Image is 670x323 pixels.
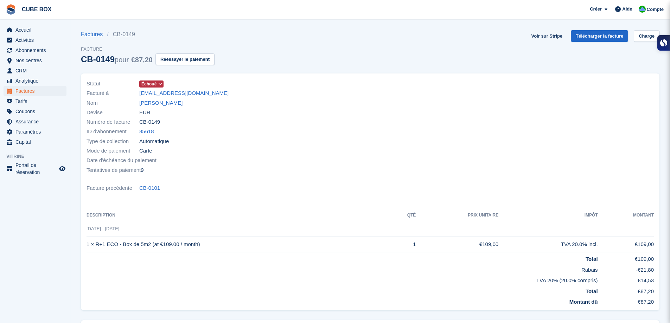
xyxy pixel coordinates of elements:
[139,99,183,107] a: [PERSON_NAME]
[87,184,139,192] span: Facture précédente
[15,66,58,76] span: CRM
[4,56,66,65] a: menu
[622,6,632,13] span: Aide
[4,127,66,137] a: menu
[416,210,498,221] th: Prix unitaire
[498,210,598,221] th: Impôt
[6,4,16,15] img: stora-icon-8386f47178a22dfd0bd8f6a31ec36ba5ce8667c1dd55bd0f319d3a0aa187defe.svg
[87,237,393,252] td: 1 × R+1 ECO - Box de 5m2 (at €109.00 / month)
[15,137,58,147] span: Capital
[81,46,215,53] span: Facture
[393,237,416,252] td: 1
[598,295,654,306] td: €87,20
[15,45,58,55] span: Abonnements
[87,128,139,136] span: ID d'abonnement
[639,6,646,13] img: Cube Box
[571,30,628,42] a: Télécharger la facture
[81,30,107,39] a: Factures
[4,66,66,76] a: menu
[139,109,151,117] span: EUR
[416,237,498,252] td: €109,00
[87,137,139,146] span: Type de collection
[15,127,58,137] span: Paramètres
[87,80,139,88] span: Statut
[4,86,66,96] a: menu
[15,96,58,106] span: Tarifs
[87,109,139,117] span: Devise
[498,240,598,248] div: TVA 20.0% incl.
[139,80,164,88] a: Échoué
[4,106,66,116] a: menu
[87,147,139,155] span: Mode de paiement
[139,137,169,146] span: Automatique
[15,162,58,176] span: Portail de réservation
[4,137,66,147] a: menu
[6,153,70,160] span: Vitrine
[528,30,565,42] a: Voir sur Stripe
[598,210,654,221] th: Montant
[81,30,215,39] nav: breadcrumbs
[15,56,58,65] span: Nos centres
[87,89,139,97] span: Facturé à
[141,81,157,87] span: Échoué
[4,162,66,176] a: menu
[4,25,66,35] a: menu
[139,89,229,97] a: [EMAIL_ADDRESS][DOMAIN_NAME]
[139,147,152,155] span: Carte
[19,4,54,15] a: CUBE BOX
[115,56,129,64] span: pour
[15,106,58,116] span: Coupons
[598,237,654,252] td: €109,00
[647,6,664,13] span: Compte
[87,274,598,285] td: TVA 20% (20.0% compris)
[4,117,66,127] a: menu
[569,299,598,305] strong: Montant dû
[15,86,58,96] span: Factures
[15,76,58,86] span: Analytique
[4,96,66,106] a: menu
[139,128,154,136] a: 85618
[15,25,58,35] span: Accueil
[87,99,139,107] span: Nom
[87,226,119,231] span: [DATE] - [DATE]
[393,210,416,221] th: Qté
[58,164,66,173] a: Boutique d'aperçu
[586,288,598,294] strong: Total
[590,6,602,13] span: Créer
[598,252,654,263] td: €109,00
[598,285,654,296] td: €87,20
[131,56,153,64] span: €87,20
[598,263,654,274] td: -€21,80
[87,166,141,174] span: Tentatives de paiement
[586,256,598,262] strong: Total
[87,156,157,164] span: Date d'échéance du paiement
[141,166,143,174] span: 9
[139,118,160,126] span: CB-0149
[4,35,66,45] a: menu
[634,30,659,42] a: Charge
[4,76,66,86] a: menu
[87,210,393,221] th: Description
[598,274,654,285] td: €14,53
[87,263,598,274] td: Rabais
[87,118,139,126] span: Numéro de facture
[155,53,215,65] button: Réessayer le paiement
[139,184,160,192] a: CB-0101
[4,45,66,55] a: menu
[81,54,153,64] div: CB-0149
[15,117,58,127] span: Assurance
[15,35,58,45] span: Activités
